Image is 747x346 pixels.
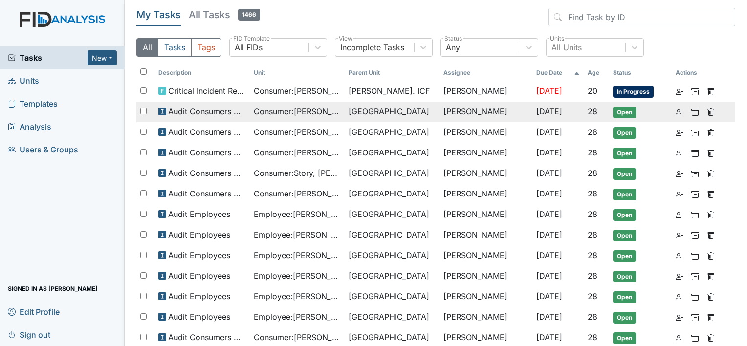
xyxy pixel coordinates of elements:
[672,65,721,81] th: Actions
[349,270,429,281] span: [GEOGRAPHIC_DATA]
[168,147,245,158] span: Audit Consumers Charts
[588,209,597,219] span: 28
[349,188,429,199] span: [GEOGRAPHIC_DATA]
[691,167,699,179] a: Archive
[8,304,60,319] span: Edit Profile
[349,331,429,343] span: [GEOGRAPHIC_DATA]
[136,38,221,57] div: Type filter
[707,85,715,97] a: Delete
[254,126,341,138] span: Consumer : [PERSON_NAME]
[439,307,532,327] td: [PERSON_NAME]
[439,204,532,225] td: [PERSON_NAME]
[588,250,597,260] span: 28
[349,126,429,138] span: [GEOGRAPHIC_DATA]
[613,250,636,262] span: Open
[691,270,699,281] a: Archive
[613,209,636,221] span: Open
[691,208,699,220] a: Archive
[154,65,249,81] th: Toggle SortBy
[254,188,341,199] span: Consumer : [PERSON_NAME]
[691,106,699,117] a: Archive
[254,290,341,302] span: Employee : [PERSON_NAME]
[168,188,245,199] span: Audit Consumers Charts
[536,209,562,219] span: [DATE]
[254,106,341,117] span: Consumer : [PERSON_NAME]
[439,245,532,266] td: [PERSON_NAME]
[536,127,562,137] span: [DATE]
[536,332,562,342] span: [DATE]
[349,249,429,261] span: [GEOGRAPHIC_DATA]
[254,208,341,220] span: Employee : [PERSON_NAME]
[168,290,230,302] span: Audit Employees
[439,163,532,184] td: [PERSON_NAME]
[349,167,429,179] span: [GEOGRAPHIC_DATA]
[588,107,597,116] span: 28
[168,126,245,138] span: Audit Consumers Charts
[707,106,715,117] a: Delete
[536,250,562,260] span: [DATE]
[691,331,699,343] a: Archive
[588,168,597,178] span: 28
[349,147,429,158] span: [GEOGRAPHIC_DATA]
[609,65,672,81] th: Toggle SortBy
[707,270,715,281] a: Delete
[254,311,341,323] span: Employee : [PERSON_NAME]
[168,167,245,179] span: Audit Consumers Charts
[235,42,263,53] div: All FIDs
[8,327,50,342] span: Sign out
[439,225,532,245] td: [PERSON_NAME]
[191,38,221,57] button: Tags
[536,86,562,96] span: [DATE]
[551,42,582,53] div: All Units
[613,291,636,303] span: Open
[439,184,532,204] td: [PERSON_NAME]
[439,81,532,102] td: [PERSON_NAME]
[536,230,562,239] span: [DATE]
[613,86,654,98] span: In Progress
[536,271,562,281] span: [DATE]
[189,8,260,22] h5: All Tasks
[588,291,597,301] span: 28
[613,312,636,324] span: Open
[691,311,699,323] a: Archive
[158,38,192,57] button: Tasks
[588,148,597,157] span: 28
[345,65,439,81] th: Toggle SortBy
[254,229,341,240] span: Employee : [PERSON_NAME]
[588,271,597,281] span: 28
[707,126,715,138] a: Delete
[349,290,429,302] span: [GEOGRAPHIC_DATA]
[613,107,636,118] span: Open
[439,143,532,163] td: [PERSON_NAME]
[588,230,597,239] span: 28
[536,291,562,301] span: [DATE]
[168,229,230,240] span: Audit Employees
[88,50,117,65] button: New
[536,107,562,116] span: [DATE]
[349,208,429,220] span: [GEOGRAPHIC_DATA]
[446,42,460,53] div: Any
[613,332,636,344] span: Open
[136,8,181,22] h5: My Tasks
[691,249,699,261] a: Archive
[613,230,636,241] span: Open
[254,167,341,179] span: Consumer : Story, [PERSON_NAME]
[254,270,341,281] span: Employee : [PERSON_NAME][GEOGRAPHIC_DATA]
[548,8,735,26] input: Find Task by ID
[532,65,584,81] th: Toggle SortBy
[439,65,532,81] th: Assignee
[707,188,715,199] a: Delete
[140,68,147,75] input: Toggle All Rows Selected
[707,147,715,158] a: Delete
[8,281,98,296] span: Signed in as [PERSON_NAME]
[588,332,597,342] span: 28
[613,168,636,180] span: Open
[536,312,562,322] span: [DATE]
[588,312,597,322] span: 28
[613,148,636,159] span: Open
[168,106,245,117] span: Audit Consumers Charts
[254,85,341,97] span: Consumer : [PERSON_NAME]
[707,311,715,323] a: Delete
[691,290,699,302] a: Archive
[707,208,715,220] a: Delete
